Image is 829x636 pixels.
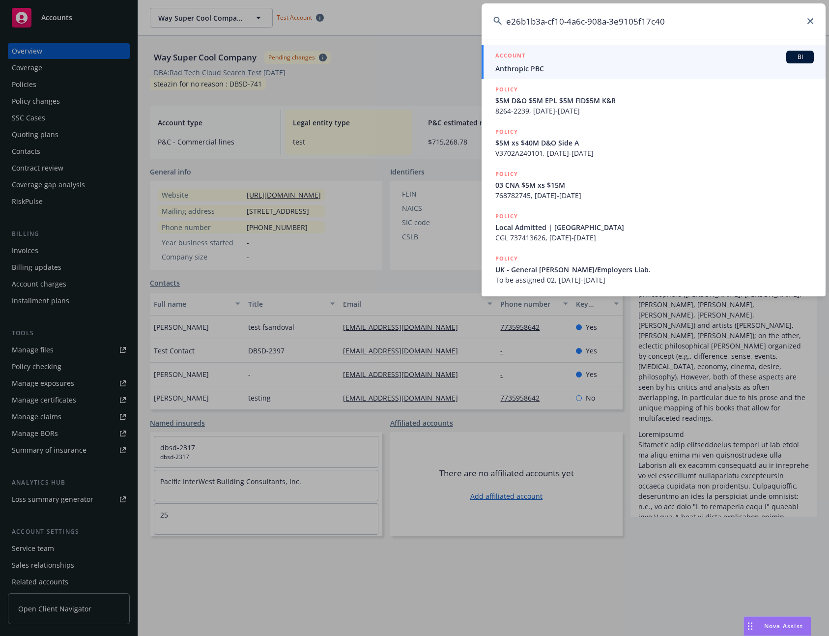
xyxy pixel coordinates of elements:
[482,164,826,206] a: POLICY03 CNA $5M xs $15M768782745, [DATE]-[DATE]
[495,95,814,106] span: $5M D&O $5M EPL $5M FID$5M K&R
[495,275,814,285] span: To be assigned 02, [DATE]-[DATE]
[495,190,814,201] span: 768782745, [DATE]-[DATE]
[744,617,756,636] div: Drag to move
[482,206,826,248] a: POLICYLocal Admitted | [GEOGRAPHIC_DATA]CGL 737413626, [DATE]-[DATE]
[495,254,518,263] h5: POLICY
[495,264,814,275] span: UK - General [PERSON_NAME]/Employers Liab.
[495,169,518,179] h5: POLICY
[743,616,811,636] button: Nova Assist
[495,180,814,190] span: 03 CNA $5M xs $15M
[495,51,525,62] h5: ACCOUNT
[495,63,814,74] span: Anthropic PBC
[495,211,518,221] h5: POLICY
[495,148,814,158] span: V3702A240101, [DATE]-[DATE]
[482,45,826,79] a: ACCOUNTBIAnthropic PBC
[764,622,803,630] span: Nova Assist
[482,121,826,164] a: POLICY$5M xs $40M D&O Side AV3702A240101, [DATE]-[DATE]
[495,232,814,243] span: CGL 737413626, [DATE]-[DATE]
[495,85,518,94] h5: POLICY
[482,3,826,39] input: Search...
[495,106,814,116] span: 8264-2239, [DATE]-[DATE]
[790,53,810,61] span: BI
[495,222,814,232] span: Local Admitted | [GEOGRAPHIC_DATA]
[482,248,826,290] a: POLICYUK - General [PERSON_NAME]/Employers Liab.To be assigned 02, [DATE]-[DATE]
[482,79,826,121] a: POLICY$5M D&O $5M EPL $5M FID$5M K&R8264-2239, [DATE]-[DATE]
[495,127,518,137] h5: POLICY
[495,138,814,148] span: $5M xs $40M D&O Side A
